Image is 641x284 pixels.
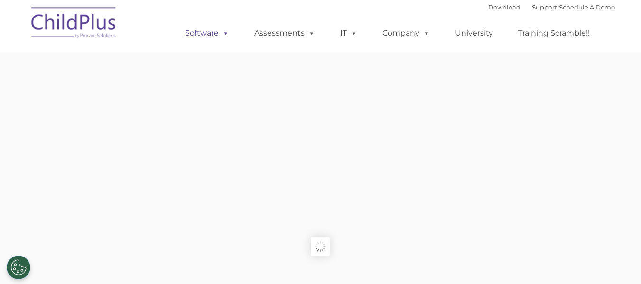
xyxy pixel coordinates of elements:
img: ChildPlus by Procare Solutions [27,0,121,48]
a: Training Scramble!! [509,24,599,43]
a: Company [373,24,439,43]
font: | [488,3,615,11]
a: IT [331,24,367,43]
a: Assessments [245,24,325,43]
a: Download [488,3,520,11]
a: Support [532,3,557,11]
button: Cookies Settings [7,256,30,279]
a: University [446,24,502,43]
a: Software [176,24,239,43]
a: Schedule A Demo [559,3,615,11]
